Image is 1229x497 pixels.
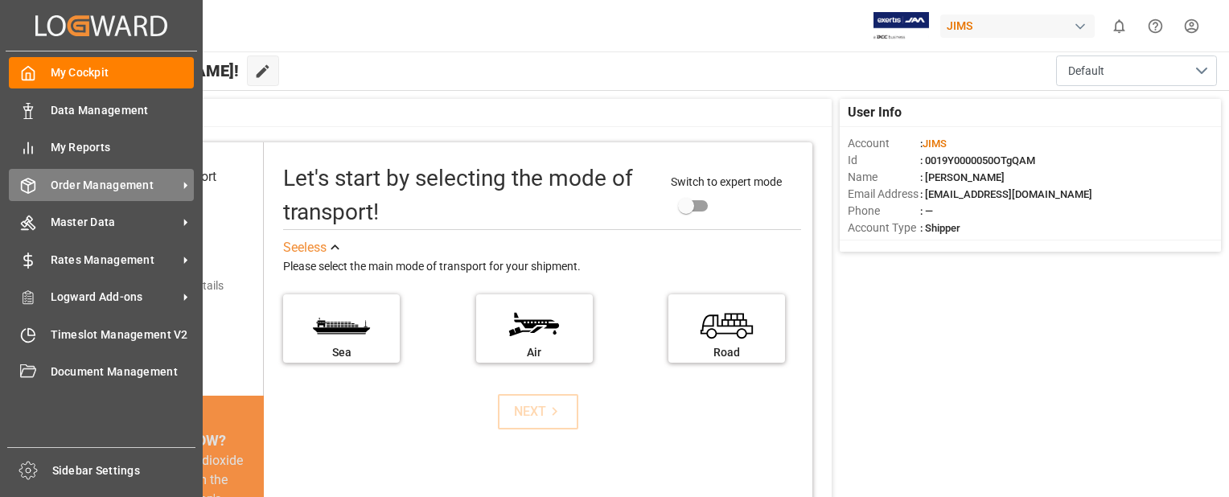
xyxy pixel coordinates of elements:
a: My Cockpit [9,57,194,88]
a: My Reports [9,132,194,163]
span: Document Management [51,364,195,380]
span: Data Management [51,102,195,119]
button: show 0 new notifications [1101,8,1137,44]
span: Account [848,135,920,152]
span: Name [848,169,920,186]
span: Default [1068,63,1104,80]
a: Timeslot Management V2 [9,318,194,350]
div: See less [283,238,327,257]
div: Let's start by selecting the mode of transport! [283,162,655,229]
span: : [PERSON_NAME] [920,171,1005,183]
span: Hello [PERSON_NAME]! [66,55,239,86]
span: Rates Management [51,252,178,269]
div: Please select the main mode of transport for your shipment. [283,257,801,277]
span: Email Address [848,186,920,203]
img: Exertis%20JAM%20-%20Email%20Logo.jpg_1722504956.jpg [873,12,929,40]
span: JIMS [923,138,947,150]
button: JIMS [940,10,1101,41]
span: Logward Add-ons [51,289,178,306]
button: open menu [1056,55,1217,86]
span: : — [920,205,933,217]
span: : Shipper [920,222,960,234]
span: My Cockpit [51,64,195,81]
span: Id [848,152,920,169]
div: NEXT [514,402,563,421]
button: Help Center [1137,8,1174,44]
span: Switch to expert mode [671,175,782,188]
div: Road [676,344,777,361]
span: User Info [848,103,902,122]
span: : [EMAIL_ADDRESS][DOMAIN_NAME] [920,188,1092,200]
div: JIMS [940,14,1095,38]
span: Order Management [51,177,178,194]
button: NEXT [498,394,578,429]
span: My Reports [51,139,195,156]
span: Timeslot Management V2 [51,327,195,343]
a: Data Management [9,94,194,125]
span: Account Type [848,220,920,236]
span: Phone [848,203,920,220]
span: Sidebar Settings [52,462,196,479]
span: : 0019Y0000050OTgQAM [920,154,1035,166]
div: Sea [291,344,392,361]
div: Air [484,344,585,361]
span: Master Data [51,214,178,231]
span: : [920,138,947,150]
